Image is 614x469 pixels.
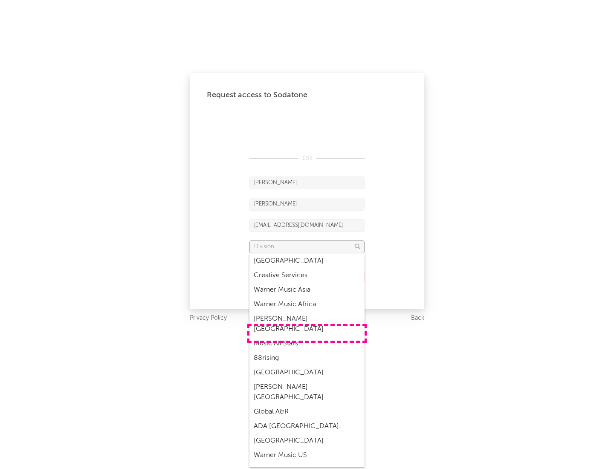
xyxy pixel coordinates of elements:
[249,283,365,297] div: Warner Music Asia
[249,405,365,419] div: Global A&R
[249,177,365,189] input: First Name
[249,365,365,380] div: [GEOGRAPHIC_DATA]
[249,448,365,463] div: Warner Music US
[249,240,365,253] input: Division
[249,434,365,448] div: [GEOGRAPHIC_DATA]
[207,90,407,100] div: Request access to Sodatone
[249,268,365,283] div: Creative Services
[249,153,365,164] div: OR
[249,351,365,365] div: 88rising
[249,380,365,405] div: [PERSON_NAME] [GEOGRAPHIC_DATA]
[249,297,365,312] div: Warner Music Africa
[249,254,365,268] div: [GEOGRAPHIC_DATA]
[249,419,365,434] div: ADA [GEOGRAPHIC_DATA]
[249,219,365,232] input: Email
[249,198,365,211] input: Last Name
[411,313,424,324] a: Back
[190,313,227,324] a: Privacy Policy
[249,336,365,351] div: Music All Stars
[249,312,365,336] div: [PERSON_NAME] [GEOGRAPHIC_DATA]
